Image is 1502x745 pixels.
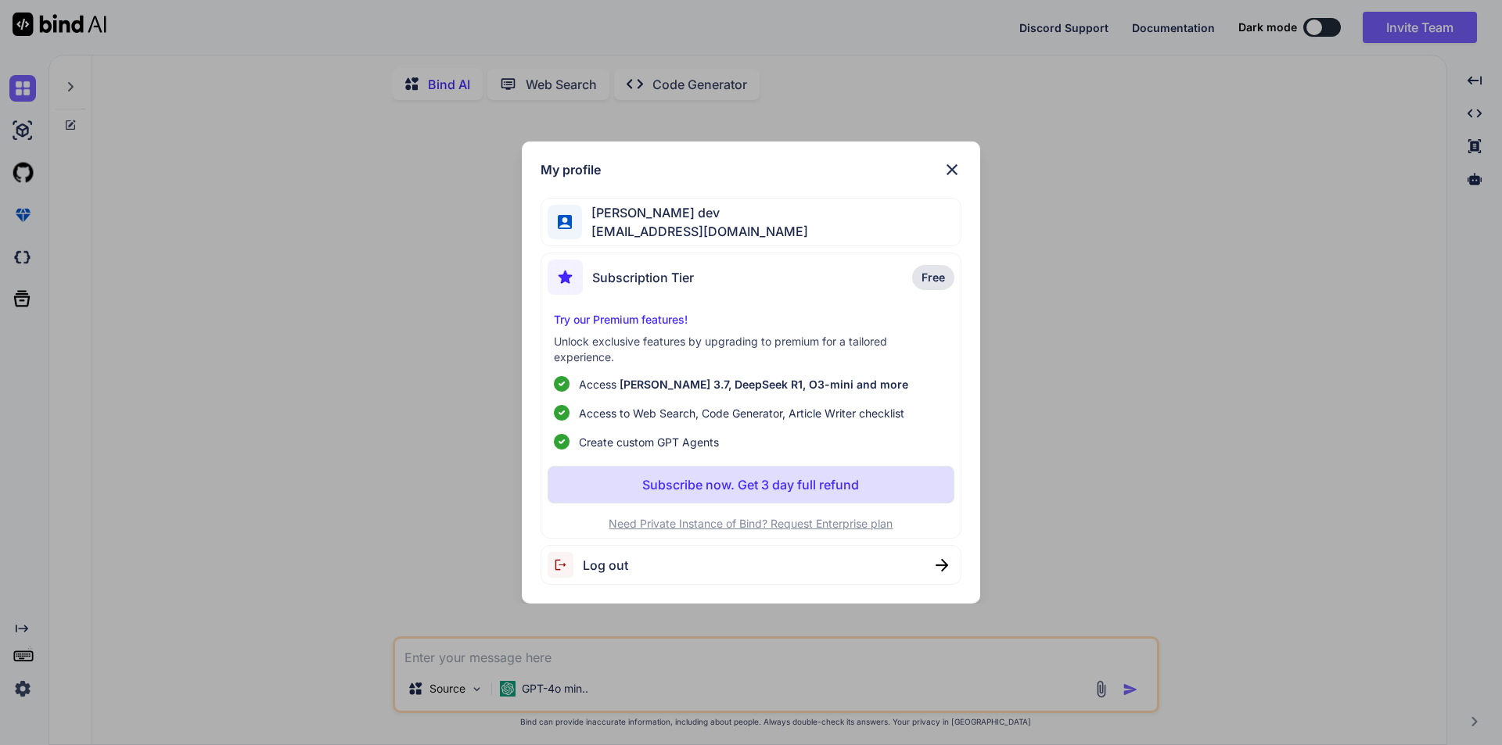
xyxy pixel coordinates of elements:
[620,378,908,391] span: [PERSON_NAME] 3.7, DeepSeek R1, O3-mini and more
[554,376,570,392] img: checklist
[583,556,628,575] span: Log out
[541,160,601,179] h1: My profile
[548,552,583,578] img: logout
[554,405,570,421] img: checklist
[579,405,904,421] span: Access to Web Search, Code Generator, Article Writer checklist
[554,434,570,450] img: checklist
[922,270,945,285] span: Free
[554,334,949,365] p: Unlock exclusive features by upgrading to premium for a tailored experience.
[548,260,583,295] img: subscription
[579,376,908,392] p: Access
[943,160,961,179] img: close
[936,559,948,571] img: close
[548,466,955,503] button: Subscribe now. Get 3 day full refund
[582,222,808,241] span: [EMAIL_ADDRESS][DOMAIN_NAME]
[582,203,808,222] span: [PERSON_NAME] dev
[579,434,719,450] span: Create custom GPT Agents
[592,268,694,287] span: Subscription Tier
[548,516,955,532] p: Need Private Instance of Bind? Request Enterprise plan
[642,475,859,494] p: Subscribe now. Get 3 day full refund
[558,215,573,230] img: profile
[554,312,949,328] p: Try our Premium features!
